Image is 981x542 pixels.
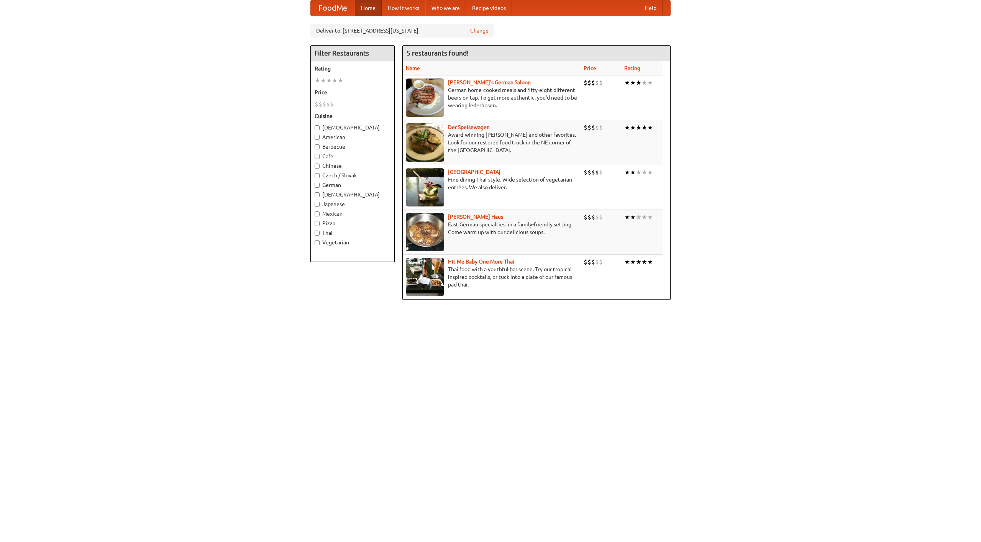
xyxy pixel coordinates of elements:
p: German home-cooked meals and fifty-eight different beers on tap. To get more authentic, you'd nee... [406,86,577,109]
li: ★ [636,168,641,177]
li: $ [318,100,322,108]
li: $ [587,79,591,87]
li: $ [599,168,603,177]
a: Home [355,0,382,16]
a: Who we are [425,0,466,16]
li: ★ [647,79,653,87]
input: Mexican [315,211,320,216]
li: ★ [315,76,320,85]
p: Fine dining Thai-style. Wide selection of vegetarian entrées. We also deliver. [406,176,577,191]
img: babythai.jpg [406,258,444,296]
input: German [315,183,320,188]
li: ★ [630,258,636,266]
li: ★ [326,76,332,85]
li: $ [584,123,587,132]
a: [GEOGRAPHIC_DATA] [448,169,500,175]
img: speisewagen.jpg [406,123,444,162]
li: $ [584,168,587,177]
label: [DEMOGRAPHIC_DATA] [315,191,390,198]
li: ★ [630,79,636,87]
li: $ [599,123,603,132]
label: Japanese [315,200,390,208]
input: Chinese [315,164,320,169]
li: ★ [624,123,630,132]
img: kohlhaus.jpg [406,213,444,251]
li: ★ [636,213,641,221]
label: Barbecue [315,143,390,151]
label: American [315,133,390,141]
input: Thai [315,231,320,236]
li: ★ [647,123,653,132]
li: $ [591,168,595,177]
li: $ [599,213,603,221]
li: $ [591,258,595,266]
li: $ [599,258,603,266]
label: German [315,181,390,189]
a: Hit Me Baby One More Thai [448,259,514,265]
li: ★ [624,168,630,177]
input: American [315,135,320,140]
label: Thai [315,229,390,237]
li: ★ [647,213,653,221]
h5: Cuisine [315,112,390,120]
a: How it works [382,0,425,16]
li: ★ [624,79,630,87]
li: $ [587,258,591,266]
li: $ [595,213,599,221]
li: ★ [641,79,647,87]
a: Recipe videos [466,0,512,16]
li: ★ [338,76,343,85]
input: Barbecue [315,144,320,149]
li: ★ [641,258,647,266]
a: Help [639,0,663,16]
li: $ [591,123,595,132]
label: Pizza [315,219,390,227]
li: $ [587,213,591,221]
li: $ [595,258,599,266]
input: Japanese [315,202,320,207]
li: $ [326,100,330,108]
li: $ [584,213,587,221]
a: Name [406,65,420,71]
li: ★ [636,79,641,87]
input: Cafe [315,154,320,159]
input: [DEMOGRAPHIC_DATA] [315,125,320,130]
li: $ [584,258,587,266]
b: [PERSON_NAME]'s German Saloon [448,79,531,85]
li: $ [595,79,599,87]
li: ★ [647,168,653,177]
li: ★ [636,258,641,266]
img: esthers.jpg [406,79,444,117]
li: ★ [636,123,641,132]
label: [DEMOGRAPHIC_DATA] [315,124,390,131]
a: [PERSON_NAME] Haus [448,214,503,220]
li: ★ [624,258,630,266]
h4: Filter Restaurants [311,46,394,61]
li: $ [591,79,595,87]
ng-pluralize: 5 restaurants found! [407,49,469,57]
li: $ [599,79,603,87]
label: Chinese [315,162,390,170]
li: $ [330,100,334,108]
label: Cafe [315,152,390,160]
li: $ [591,213,595,221]
a: Der Speisewagen [448,124,490,130]
p: Award-winning [PERSON_NAME] and other favorites. Look for our restored food truck in the NE corne... [406,131,577,154]
li: $ [322,100,326,108]
li: $ [315,100,318,108]
p: East German specialties, in a family-friendly setting. Come warm up with our delicious soups. [406,221,577,236]
li: ★ [320,76,326,85]
li: ★ [647,258,653,266]
img: satay.jpg [406,168,444,206]
h5: Price [315,88,390,96]
a: Change [470,27,489,34]
a: Price [584,65,596,71]
li: ★ [641,213,647,221]
label: Czech / Slovak [315,172,390,179]
li: ★ [641,123,647,132]
a: FoodMe [311,0,355,16]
